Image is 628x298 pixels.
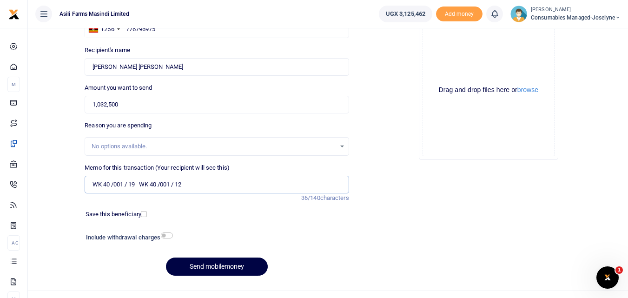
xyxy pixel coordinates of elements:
[85,58,349,76] input: Loading name...
[86,234,169,241] h6: Include withdrawal charges
[517,86,538,93] button: browse
[423,86,554,94] div: Drag and drop files here or
[436,7,483,22] span: Add money
[375,6,436,22] li: Wallet ballance
[436,7,483,22] li: Toup your wallet
[85,83,152,93] label: Amount you want to send
[86,210,141,219] label: Save this beneficiary
[301,194,320,201] span: 36/140
[85,46,130,55] label: Recipient's name
[85,176,349,193] input: Enter extra information
[166,258,268,276] button: Send mobilemoney
[510,6,621,22] a: profile-user [PERSON_NAME] Consumables managed-Joselyne
[7,235,20,251] li: Ac
[92,142,335,151] div: No options available.
[7,77,20,92] li: M
[85,121,152,130] label: Reason you are spending
[531,13,621,22] span: Consumables managed-Joselyne
[379,6,432,22] a: UGX 3,125,462
[419,20,558,160] div: File Uploader
[85,163,230,172] label: Memo for this transaction (Your recipient will see this)
[386,9,425,19] span: UGX 3,125,462
[510,6,527,22] img: profile-user
[436,10,483,17] a: Add money
[85,96,349,113] input: UGX
[8,9,20,20] img: logo-small
[531,6,621,14] small: [PERSON_NAME]
[320,194,349,201] span: characters
[101,25,114,34] div: +256
[56,10,133,18] span: Asili Farms Masindi Limited
[596,266,619,289] iframe: Intercom live chat
[85,21,122,38] div: Uganda: +256
[8,10,20,17] a: logo-small logo-large logo-large
[615,266,623,274] span: 1
[85,20,349,38] input: Enter phone number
